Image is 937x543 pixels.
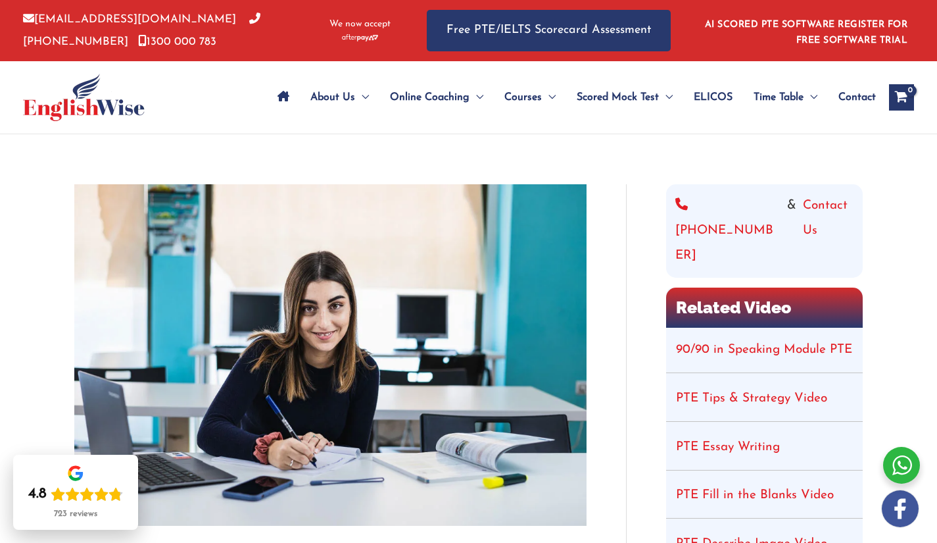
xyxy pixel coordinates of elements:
div: Rating: 4.8 out of 5 [28,485,123,504]
a: Contact Us [803,194,853,269]
a: ELICOS [683,74,743,120]
img: Afterpay-Logo [342,34,378,41]
a: [PHONE_NUMBER] [675,194,781,269]
aside: Header Widget 1 [697,9,914,52]
span: Menu Toggle [659,74,673,120]
span: We now accept [329,18,391,31]
img: cropped-ew-logo [23,74,145,121]
span: About Us [310,74,355,120]
span: Time Table [754,74,804,120]
a: View Shopping Cart, empty [889,84,914,111]
a: 90/90 in Speaking Module PTE [676,344,852,356]
div: & [675,194,853,269]
a: Time TableMenu Toggle [743,74,828,120]
h2: Related Video [666,288,863,328]
span: Contact [838,74,876,120]
a: Free PTE/IELTS Scorecard Assessment [427,10,671,51]
span: Menu Toggle [355,74,369,120]
span: Menu Toggle [804,74,817,120]
span: Courses [504,74,542,120]
a: About UsMenu Toggle [300,74,379,120]
img: white-facebook.png [882,490,919,527]
a: PTE Tips & Strategy Video [676,392,827,405]
a: 1300 000 783 [138,36,216,47]
a: [EMAIL_ADDRESS][DOMAIN_NAME] [23,14,236,25]
nav: Site Navigation: Main Menu [267,74,876,120]
a: [PHONE_NUMBER] [23,14,260,47]
a: Contact [828,74,876,120]
a: Scored Mock TestMenu Toggle [566,74,683,120]
a: PTE Essay Writing [676,441,780,453]
a: AI SCORED PTE SOFTWARE REGISTER FOR FREE SOFTWARE TRIAL [705,20,908,45]
span: Scored Mock Test [577,74,659,120]
span: Menu Toggle [469,74,483,120]
a: CoursesMenu Toggle [494,74,566,120]
a: Online CoachingMenu Toggle [379,74,494,120]
span: Menu Toggle [542,74,556,120]
div: 723 reviews [54,509,97,519]
a: PTE Fill in the Blanks Video [676,489,834,502]
div: 4.8 [28,485,47,504]
span: Online Coaching [390,74,469,120]
span: ELICOS [694,74,733,120]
